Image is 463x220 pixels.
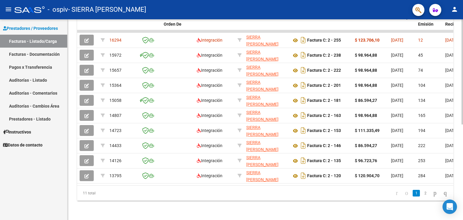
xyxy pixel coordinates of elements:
span: 15364 [109,83,121,88]
i: Descargar documento [299,141,307,150]
div: 27391155726 [246,79,287,92]
div: Open Intercom Messenger [443,200,457,214]
span: [DATE] [391,128,403,133]
span: 74 [418,68,423,73]
span: Instructivos [3,129,31,135]
div: 27391155726 [246,94,287,107]
span: [DATE] [445,83,458,88]
div: 27391155726 [246,139,287,152]
span: 194 [418,128,425,133]
span: 16294 [109,38,121,42]
span: 45 [418,53,423,58]
datatable-header-cell: Monto [352,11,389,37]
strong: $ 96.723,76 [355,158,377,163]
a: go to previous page [402,190,411,196]
span: - SIERRA [PERSON_NAME] [68,3,146,16]
span: 222 [418,143,425,148]
datatable-header-cell: ID [107,11,137,37]
span: SIERRA [PERSON_NAME] [246,140,279,152]
div: 27391155726 [246,154,287,167]
strong: $ 120.904,70 [355,173,380,178]
strong: $ 98.964,88 [355,113,377,118]
span: SIERRA [PERSON_NAME] [246,170,279,182]
span: Integración [197,143,222,148]
div: 27391155726 [246,169,287,182]
span: 15657 [109,68,121,73]
strong: Factura C: 2 - 222 [307,68,341,73]
span: 14723 [109,128,121,133]
strong: Factura C: 2 - 181 [307,98,341,103]
span: Fecha Recibido [445,15,462,27]
strong: $ 98.964,88 [355,68,377,73]
span: [DATE] [391,158,403,163]
span: SIERRA [PERSON_NAME] [246,155,279,167]
span: 15972 [109,53,121,58]
i: Descargar documento [299,80,307,90]
span: [DATE] [391,173,403,178]
datatable-header-cell: CPBT [289,11,352,37]
i: Descargar documento [299,96,307,105]
span: 165 [418,113,425,118]
span: SIERRA [PERSON_NAME] [246,80,279,92]
i: Descargar documento [299,35,307,45]
span: Integración [197,38,222,42]
span: SIERRA [PERSON_NAME] [246,110,279,122]
strong: Factura C: 2 - 120 [307,174,341,178]
strong: $ 98.964,88 [355,53,377,58]
span: [DATE] [445,128,458,133]
span: [DATE] [391,68,403,73]
span: Facturado x Orden De [164,15,186,27]
span: Integración [197,173,222,178]
mat-icon: menu [5,6,12,13]
span: 14433 [109,143,121,148]
span: Integración [197,68,222,73]
i: Descargar documento [299,65,307,75]
span: [DATE] [445,158,458,163]
span: SIERRA [PERSON_NAME] [246,50,279,61]
span: [DATE] [391,83,403,88]
a: go to next page [431,190,439,196]
strong: Factura C: 2 - 238 [307,53,341,58]
span: [DATE] [445,143,458,148]
i: Descargar documento [299,171,307,181]
strong: Factura C: 2 - 255 [307,38,341,43]
span: Datos de contacto [3,142,43,148]
span: [DATE] [445,98,458,103]
i: Descargar documento [299,111,307,120]
span: [DATE] [445,68,458,73]
span: SIERRA [PERSON_NAME] [246,65,279,77]
strong: Factura C: 2 - 201 [307,83,341,88]
span: Integración [197,98,222,103]
a: go to first page [393,190,401,196]
span: [DATE] [391,98,403,103]
span: Prestadores / Proveedores [3,25,58,32]
span: Integración [197,53,222,58]
div: 11 total [77,186,151,201]
span: SIERRA [PERSON_NAME] [246,35,279,46]
span: [DATE] [445,113,458,118]
datatable-header-cell: Días desde Emisión [416,11,443,37]
datatable-header-cell: Area [194,11,235,37]
span: SIERRA [PERSON_NAME] [246,125,279,137]
div: 27391155726 [246,64,287,77]
i: Descargar documento [299,50,307,60]
span: 12 [418,38,423,42]
span: [DATE] [445,53,458,58]
div: 27391155726 [246,124,287,137]
datatable-header-cell: Fecha Cpbt [389,11,416,37]
span: - ospiv [48,3,68,16]
strong: Factura C: 2 - 135 [307,159,341,163]
i: Descargar documento [299,126,307,135]
span: Integración [197,128,222,133]
span: 14126 [109,158,121,163]
span: Integración [197,113,222,118]
span: 14807 [109,113,121,118]
span: [DATE] [391,38,403,42]
datatable-header-cell: Facturado x Orden De [161,11,194,37]
a: 2 [422,190,429,196]
span: [DATE] [391,53,403,58]
span: Integración [197,158,222,163]
strong: Factura C: 2 - 163 [307,113,341,118]
span: 13795 [109,173,121,178]
datatable-header-cell: Razón Social [244,11,289,37]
